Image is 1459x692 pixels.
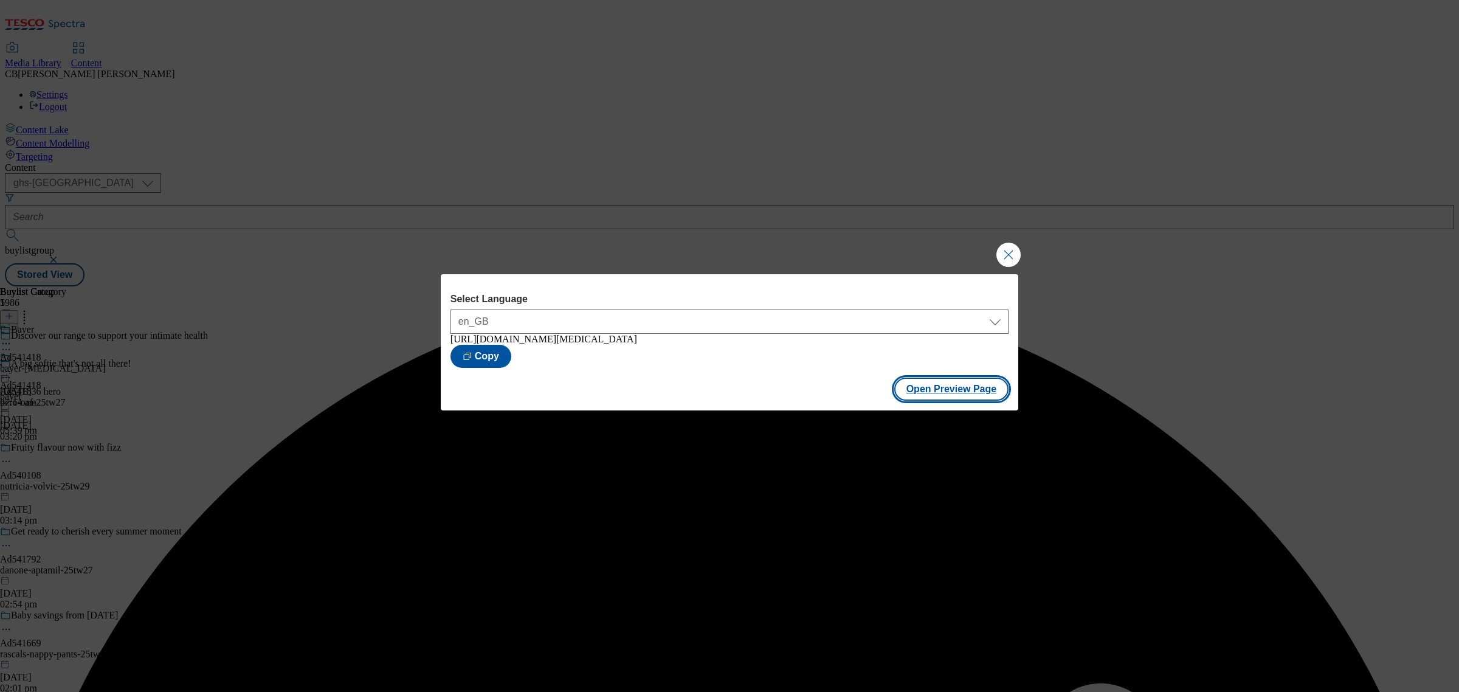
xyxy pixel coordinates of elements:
[996,243,1021,267] button: Close Modal
[894,378,1009,401] button: Open Preview Page
[450,294,1009,305] label: Select Language
[450,345,511,368] button: Copy
[450,334,1009,345] div: [URL][DOMAIN_NAME][MEDICAL_DATA]
[441,274,1018,410] div: Modal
